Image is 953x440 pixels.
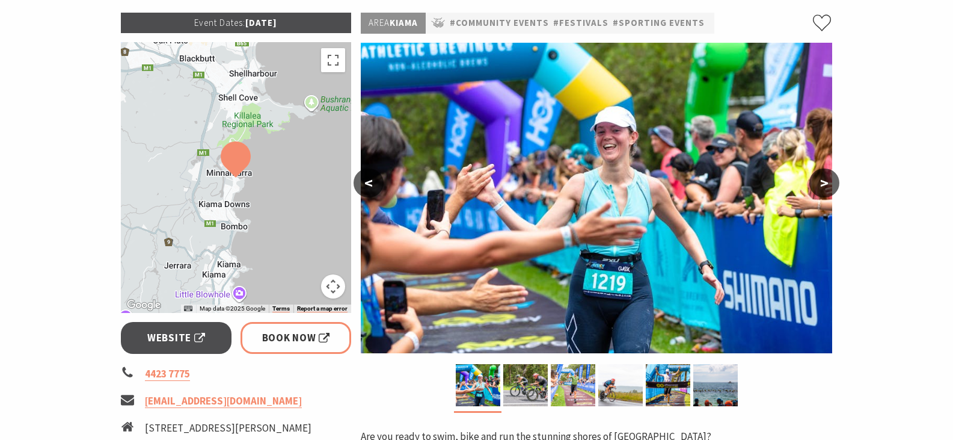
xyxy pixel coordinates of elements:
img: Google [124,297,164,313]
p: Kiama [361,13,426,34]
button: > [809,169,839,197]
a: Book Now [241,322,352,354]
a: Website [121,322,232,354]
button: Toggle fullscreen view [321,48,345,72]
span: Book Now [262,330,330,346]
img: kiamatriathlon [646,364,690,406]
img: kiamatriathlon [598,364,643,406]
a: #Festivals [553,16,608,31]
a: Report a map error [297,305,348,312]
button: Map camera controls [321,274,345,299]
a: #Community Events [450,16,549,31]
a: #Sporting Events [613,16,705,31]
button: < [354,169,384,197]
a: 4423 7775 [145,367,190,381]
img: eliteenergyevents [551,364,595,406]
a: Open this area in Google Maps (opens a new window) [124,297,164,313]
span: Map data ©2025 Google [200,305,265,312]
span: Event Dates: [194,17,245,28]
img: kiamatriathlon [361,43,832,353]
img: kiamatriathlon [456,364,500,406]
a: [EMAIL_ADDRESS][DOMAIN_NAME] [145,394,302,408]
a: Terms (opens in new tab) [272,305,290,312]
button: Keyboard shortcuts [184,305,192,313]
p: [DATE] [121,13,352,33]
li: [STREET_ADDRESS][PERSON_NAME] [145,420,311,436]
img: Husky Tri [693,364,738,406]
img: kiamatriathlon [503,364,548,406]
span: Website [147,330,205,346]
span: Area [369,17,390,28]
